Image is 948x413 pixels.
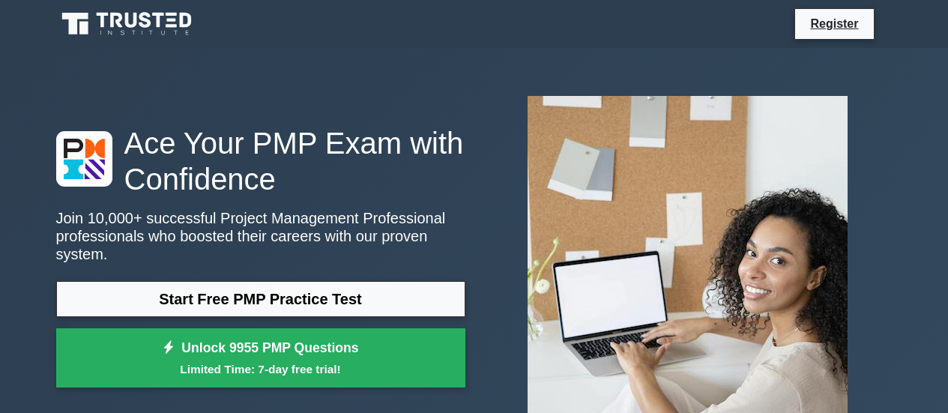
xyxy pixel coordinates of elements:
p: Join 10,000+ successful Project Management Professional professionals who boosted their careers w... [56,209,465,263]
small: Limited Time: 7-day free trial! [75,361,447,378]
a: Register [801,14,867,33]
h1: Ace Your PMP Exam with Confidence [56,125,465,197]
a: Start Free PMP Practice Test [56,281,465,317]
a: Unlock 9955 PMP QuestionsLimited Time: 7-day free trial! [56,328,465,388]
